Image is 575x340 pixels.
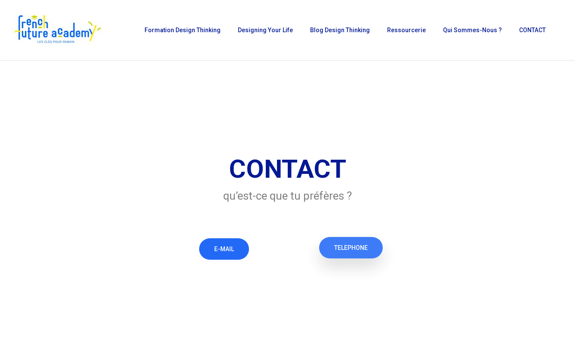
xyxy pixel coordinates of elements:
a: Blog Design Thinking [306,27,374,33]
a: Formation Design Thinking [140,27,225,33]
h3: qu’est-ce que tu préfères ? [39,188,536,203]
span: Ressourcerie [387,27,426,33]
a: Ressourcerie [383,27,430,33]
h1: CONTACT [39,153,536,185]
span: Formation Design Thinking [145,27,221,33]
a: TELEPHONE [319,237,383,258]
a: CONTACT [515,27,550,33]
span: CONTACT [519,27,546,33]
span: E-MAIL [214,245,234,253]
span: TELEPHONE [334,243,368,252]
a: E-MAIL [199,238,249,260]
img: French Future Academy [12,13,103,47]
a: Qui sommes-nous ? [439,27,506,33]
span: Blog Design Thinking [310,27,370,33]
span: Designing Your Life [238,27,293,33]
a: Designing Your Life [234,27,297,33]
span: Qui sommes-nous ? [443,27,502,33]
